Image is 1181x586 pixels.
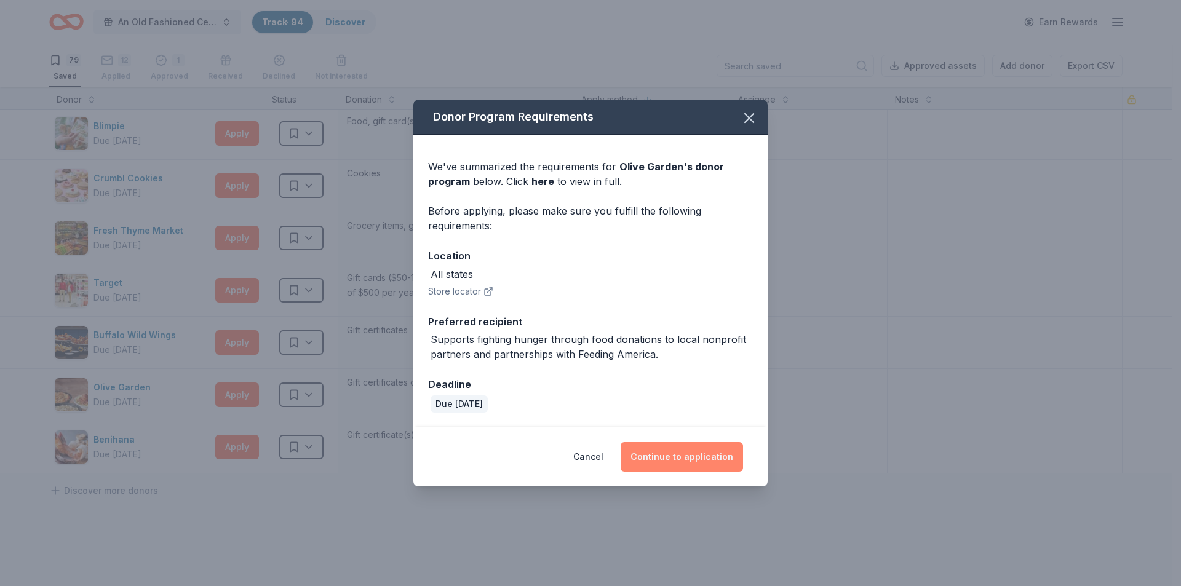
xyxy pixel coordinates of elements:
div: Deadline [428,376,753,392]
div: Location [428,248,753,264]
a: here [531,174,554,189]
div: All states [431,267,473,282]
div: Donor Program Requirements [413,100,768,135]
button: Cancel [573,442,603,472]
div: Due [DATE] [431,395,488,413]
button: Continue to application [621,442,743,472]
button: Store locator [428,284,493,299]
div: Preferred recipient [428,314,753,330]
div: Supports fighting hunger through food donations to local nonprofit partners and partnerships with... [431,332,753,362]
div: We've summarized the requirements for below. Click to view in full. [428,159,753,189]
div: Before applying, please make sure you fulfill the following requirements: [428,204,753,233]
